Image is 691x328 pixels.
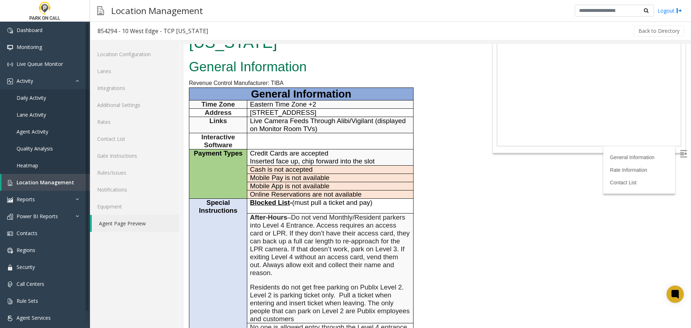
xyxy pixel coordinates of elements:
[90,113,180,130] a: Rates
[426,123,464,129] a: Rate Information
[17,77,33,84] span: Activity
[676,7,682,14] img: logout
[10,105,59,113] span: Payment Types
[7,45,13,50] img: 'icon'
[17,179,74,186] span: Location Management
[18,57,51,64] span: Time Zone
[98,26,208,36] div: 854294 - 10 West Edge - TCP [US_STATE]
[17,145,53,152] span: Quality Analysis
[634,26,684,36] button: Back to Directory
[17,162,38,169] span: Heatmap
[67,147,178,154] span: Online Reservations are not available
[67,130,146,138] span: Mobile Pay is not available
[67,138,146,146] span: Mobile App is not available
[17,94,46,101] span: Daily Activity
[90,147,180,164] a: Gate Instructions
[97,2,104,19] img: pageIcon
[108,2,207,19] h3: Location Management
[90,198,180,215] a: Equipment
[17,60,63,67] span: Live Queue Monitor
[17,44,42,50] span: Monitoring
[17,314,51,321] span: Agent Services
[496,106,503,113] img: Open/Close Sidebar Menu
[1,174,90,191] a: Location Management
[7,231,13,237] img: 'icon'
[7,298,13,304] img: 'icon'
[7,62,13,67] img: 'icon'
[18,89,51,105] span: Interactive Software
[67,239,226,279] span: Residents do not get free parking on Publix Level 2. Level 2 is parking ticket only. Pull a ticke...
[17,128,48,135] span: Agent Activity
[90,130,180,147] a: Contact List
[7,197,13,203] img: 'icon'
[104,170,107,177] span: –
[67,155,107,162] span: Blocked List
[5,14,290,32] h2: General Information
[90,181,180,198] a: Notifications
[90,164,180,181] a: Rules/Issues
[658,7,682,14] a: Logout
[17,111,46,118] span: Lane Activity
[67,73,222,89] span: Live Camera Feeds Through Alibi/Vigilant (displayed on Monitor Room TVs)
[67,122,129,129] span: Cash is not accepted
[67,65,133,72] span: [STREET_ADDRESS]
[17,230,37,237] span: Contacts
[7,78,13,84] img: 'icon'
[17,297,38,304] span: Rule Sets
[109,155,189,162] span: (must pull a ticket and pay)
[15,155,54,170] span: Special Instructions
[26,73,44,81] span: Links
[426,136,453,141] a: Contact List
[5,36,100,42] span: Revenue Control Manufacturer: TIBA
[67,170,104,177] span: After-Hours
[90,63,180,80] a: Lanes
[67,44,168,56] span: General Information
[17,196,35,203] span: Reports
[106,155,108,162] span: -
[90,96,180,113] a: Additional Settings
[7,180,13,186] img: 'icon'
[7,315,13,321] img: 'icon'
[90,46,180,63] a: Location Configuration
[92,215,180,232] a: Agent Page Preview
[67,105,191,121] span: Credit Cards are accepted Inserted face up, chip forward into the slot
[17,247,35,253] span: Regions
[426,111,471,116] a: General Information
[90,80,180,96] a: Integrations
[7,282,13,287] img: 'icon'
[17,264,35,270] span: Security
[7,28,13,33] img: 'icon'
[7,248,13,253] img: 'icon'
[7,265,13,270] img: 'icon'
[7,214,13,220] img: 'icon'
[17,280,44,287] span: Call Centers
[17,213,58,220] span: Power BI Reports
[21,65,48,72] span: Address
[17,27,42,33] span: Dashboard
[67,57,133,64] span: Eastern Time Zone +2
[67,279,224,319] span: No one is allowed entry through the Level 4 entrance gates without an access card or a valid LPN ...
[67,170,226,233] span: Do not vend Monthly/Resident parkers into Level 4 Entrance. Access requires an access card or LPR...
